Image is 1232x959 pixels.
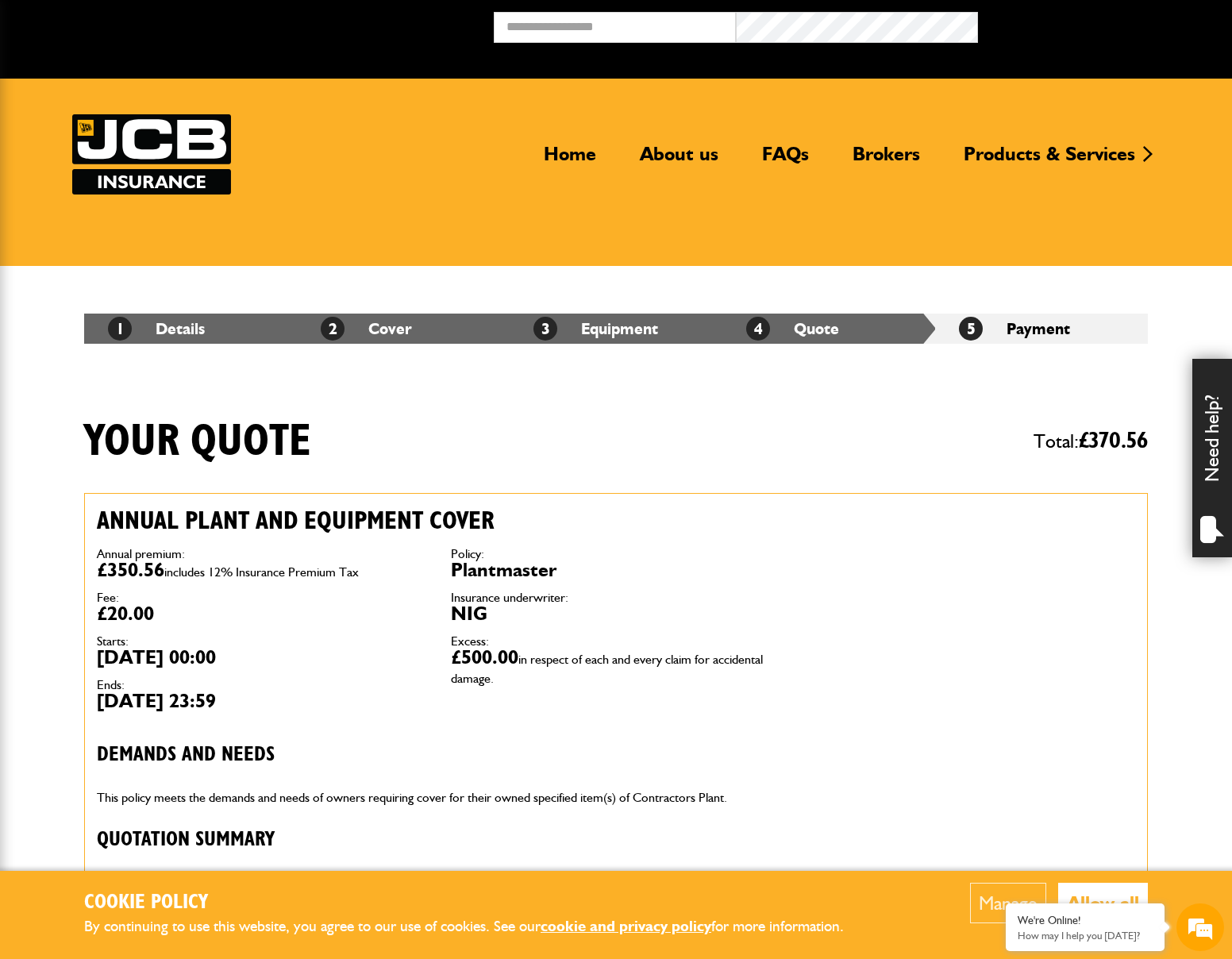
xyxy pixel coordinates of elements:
h2: Cookie Policy [84,891,870,915]
dd: £350.56 [97,560,427,580]
h3: Quotation Summary [97,828,781,853]
dd: NIG [451,604,781,623]
dt: Starts: [97,635,427,648]
h1: Your quote [84,415,311,468]
span: £ [1079,429,1148,453]
a: 3Equipment [533,319,658,338]
a: JCB Insurance Services [72,114,231,194]
dt: Policy: [451,548,781,560]
img: JCB Insurance Services logo [72,114,231,194]
dt: Ends: [97,679,427,691]
dt: Fee: [97,591,427,604]
p: How may I help you today? [1018,930,1153,942]
span: 1 [108,317,132,341]
a: 1Details [108,319,205,338]
span: 5 [959,317,983,341]
li: Payment [935,314,1148,344]
dd: £20.00 [97,604,427,623]
span: 2 [321,317,345,341]
div: Need help? [1192,359,1232,557]
span: 3 [533,317,557,341]
dt: Insurance underwriter: [451,591,781,604]
dd: [DATE] 23:59 [97,691,427,711]
span: 370.56 [1089,429,1148,453]
button: Allow all [1058,883,1148,923]
span: Total: [1034,423,1148,460]
a: FAQs [750,142,821,179]
a: cookie and privacy policy [541,917,711,935]
h2: Annual plant and equipment cover [97,506,781,536]
p: By continuing to use this website, you agree to our use of cookies. See our for more information. [84,915,870,939]
a: 2Cover [321,319,412,338]
div: We're Online! [1018,914,1153,927]
span: 4 [746,317,770,341]
dd: [DATE] 00:00 [97,648,427,667]
a: Products & Services [952,142,1147,179]
button: Broker Login [978,12,1220,37]
a: Home [532,142,608,179]
dd: Plantmaster [451,560,781,580]
span: in respect of each and every claim for accidental damage. [451,652,763,686]
a: About us [628,142,730,179]
dt: Annual premium: [97,548,427,560]
li: Quote [722,314,935,344]
p: This policy meets the demands and needs of owners requiring cover for their owned specified item(... [97,788,781,808]
span: includes 12% Insurance Premium Tax [164,564,359,580]
a: Brokers [841,142,932,179]
dd: £500.00 [451,648,781,686]
dt: Excess: [451,635,781,648]
button: Manage [970,883,1046,923]
h3: Demands and needs [97,743,781,768]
